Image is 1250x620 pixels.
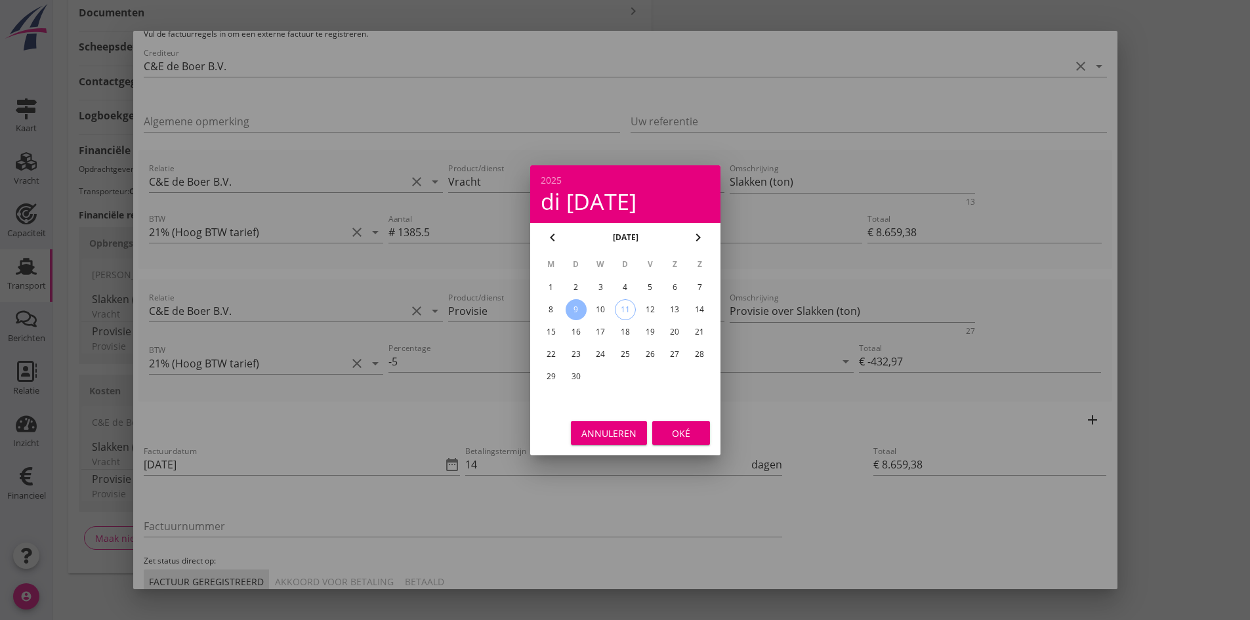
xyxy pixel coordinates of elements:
div: 11 [615,300,635,320]
th: V [638,253,661,276]
button: 19 [639,321,660,342]
div: di [DATE] [541,190,710,213]
button: 17 [590,321,611,342]
button: 30 [565,366,586,387]
button: 13 [664,299,685,320]
button: 4 [614,277,635,298]
button: 16 [565,321,586,342]
button: 22 [540,344,561,365]
button: 27 [664,344,685,365]
div: Annuleren [581,426,636,440]
button: 9 [565,299,586,320]
button: 1 [540,277,561,298]
button: 2 [565,277,586,298]
th: D [614,253,637,276]
button: Annuleren [571,421,647,445]
button: 11 [614,299,635,320]
th: M [539,253,563,276]
button: 18 [614,321,635,342]
button: 12 [639,299,660,320]
button: 3 [590,277,611,298]
i: chevron_left [545,230,560,245]
button: 15 [540,321,561,342]
button: 23 [565,344,586,365]
button: 29 [540,366,561,387]
i: chevron_right [690,230,706,245]
button: Oké [652,421,710,445]
button: 5 [639,277,660,298]
div: Oké [663,426,699,440]
button: 24 [590,344,611,365]
button: 14 [689,299,710,320]
button: 26 [639,344,660,365]
button: 25 [614,344,635,365]
th: D [564,253,587,276]
div: 2025 [541,176,710,185]
th: Z [688,253,711,276]
button: 20 [664,321,685,342]
button: [DATE] [608,228,642,247]
button: 8 [540,299,561,320]
button: 7 [689,277,710,298]
th: Z [663,253,686,276]
button: 10 [590,299,611,320]
button: 6 [664,277,685,298]
button: 28 [689,344,710,365]
th: W [589,253,612,276]
button: 21 [689,321,710,342]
